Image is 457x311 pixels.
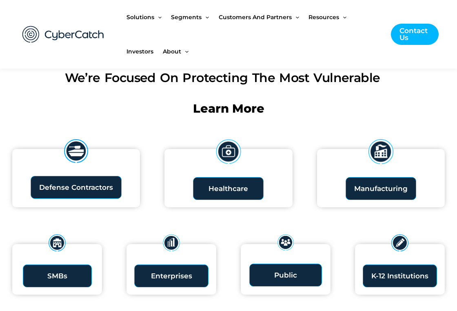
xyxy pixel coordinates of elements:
[354,185,408,192] span: Manufacturing
[274,272,297,279] span: Public
[363,264,437,287] a: K-12 Institutions
[371,273,428,280] span: K-12 Institutions
[209,185,248,192] span: Healthcare
[4,101,453,116] h2: Learn More
[181,34,189,69] span: Menu Toggle
[23,264,92,287] a: SMBs
[4,69,441,87] h1: We’re focused on protecting the most vulnerable
[193,177,264,200] a: Healthcare
[47,273,67,280] span: SMBs
[31,176,122,199] a: Defense Contractors
[126,34,163,69] a: Investors
[14,18,112,51] img: CyberCatch
[134,264,209,287] a: Enterprises
[391,24,439,45] a: Contact Us
[163,34,181,69] span: About
[151,273,192,280] span: Enterprises
[346,177,416,200] a: Manufacturing
[126,34,153,69] span: Investors
[249,264,322,287] a: Public
[39,184,113,191] span: Defense Contractors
